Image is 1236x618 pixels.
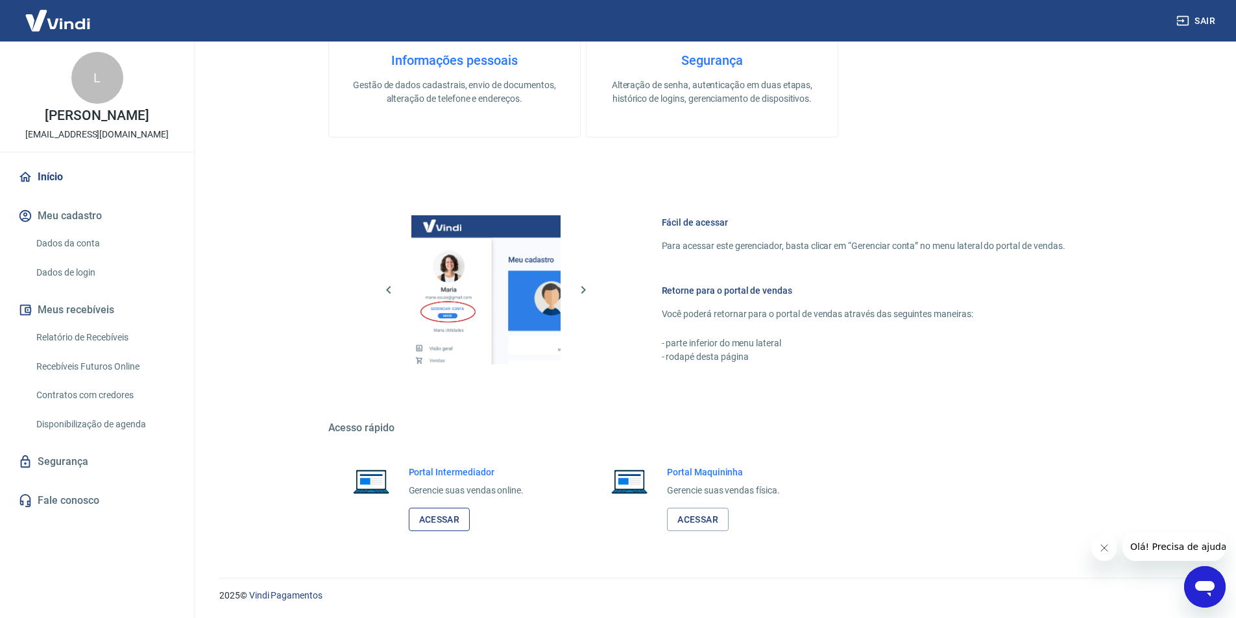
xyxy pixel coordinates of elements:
h6: Fácil de acessar [662,216,1065,229]
h6: Portal Intermediador [409,466,524,479]
a: Acessar [667,508,729,532]
button: Meus recebíveis [16,296,178,324]
p: 2025 © [219,589,1205,602]
p: Gestão de dados cadastrais, envio de documentos, alteração de telefone e endereços. [350,78,559,106]
a: Acessar [409,508,470,532]
a: Disponibilização de agenda [31,411,178,438]
p: - parte inferior do menu lateral [662,337,1065,350]
iframe: Mensagem da empresa [1122,532,1226,561]
img: Imagem da dashboard mostrando o botão de gerenciar conta na sidebar no lado esquerdo [411,215,561,364]
a: Fale conosco [16,486,178,515]
a: Dados da conta [31,230,178,257]
h4: Segurança [607,53,817,68]
img: Vindi [16,1,100,40]
p: Você poderá retornar para o portal de vendas através das seguintes maneiras: [662,307,1065,321]
h5: Acesso rápido [328,422,1097,434]
a: Contratos com credores [31,382,178,409]
h4: Informações pessoais [350,53,559,68]
button: Meu cadastro [16,202,178,230]
p: [EMAIL_ADDRESS][DOMAIN_NAME] [25,128,169,141]
button: Sair [1174,9,1220,33]
iframe: Fechar mensagem [1091,535,1117,561]
img: Imagem de um notebook aberto [344,466,398,497]
a: Recebíveis Futuros Online [31,353,178,380]
p: Alteração de senha, autenticação em duas etapas, histórico de logins, gerenciamento de dispositivos. [607,78,817,106]
img: Imagem de um notebook aberto [602,466,657,497]
p: Gerencie suas vendas física. [667,484,780,497]
p: Gerencie suas vendas online. [409,484,524,497]
a: Segurança [16,447,178,476]
p: - rodapé desta página [662,350,1065,364]
a: Relatório de Recebíveis [31,324,178,351]
div: L [71,52,123,104]
iframe: Botão para abrir a janela de mensagens [1184,566,1226,608]
p: Para acessar este gerenciador, basta clicar em “Gerenciar conta” no menu lateral do portal de ven... [662,239,1065,253]
h6: Portal Maquininha [667,466,780,479]
h6: Retorne para o portal de vendas [662,284,1065,297]
a: Dados de login [31,259,178,286]
a: Início [16,163,178,191]
span: Olá! Precisa de ajuda? [8,9,109,19]
p: [PERSON_NAME] [45,109,149,123]
a: Vindi Pagamentos [249,590,322,600]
